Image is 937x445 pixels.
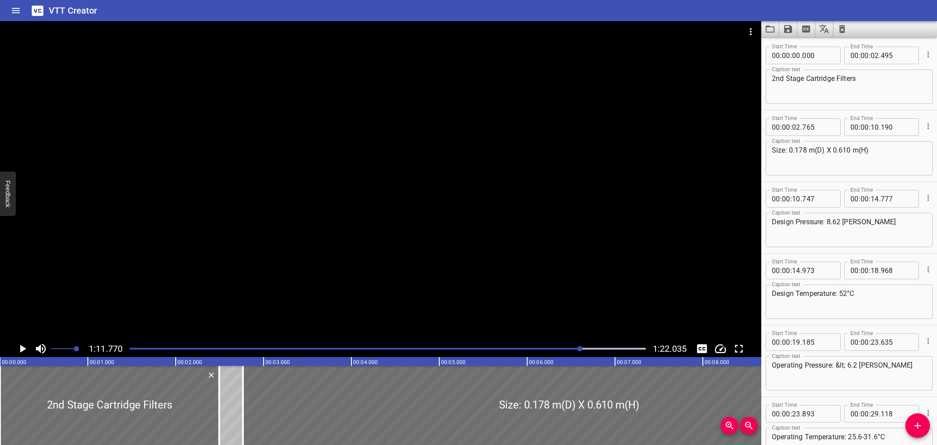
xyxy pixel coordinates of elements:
button: Clear captions [833,21,851,37]
button: Toggle mute [33,340,49,357]
input: 02 [871,47,879,64]
span: : [790,405,792,423]
span: : [780,333,782,351]
input: 23 [792,405,800,423]
input: 00 [772,190,780,208]
svg: Translate captions [819,24,829,34]
button: Cue Options [923,407,934,419]
input: 893 [802,405,834,423]
span: Set video volume [74,346,79,351]
input: 00 [850,47,859,64]
input: 23 [871,333,879,351]
text: 00:06.000 [529,359,554,365]
span: : [869,47,871,64]
span: Video Duration [653,343,687,354]
span: . [879,333,881,351]
button: Change Playback Speed [712,340,729,357]
input: 00 [850,118,859,136]
input: 00 [792,47,800,64]
input: 000 [802,47,834,64]
input: 765 [802,118,834,136]
textarea: Design Pressure: 8.62 [PERSON_NAME] [772,218,926,243]
input: 00 [782,333,790,351]
span: . [879,118,881,136]
input: 00 [782,190,790,208]
span: : [780,262,782,279]
span: : [790,333,792,351]
textarea: Design Temperature: 52°C [772,289,926,314]
textarea: Size: 0.178 m(D) X 0.610 m(H) [772,146,926,171]
input: 14 [792,262,800,279]
text: 00:02.000 [177,359,202,365]
input: 00 [861,118,869,136]
text: 00:05.000 [441,359,466,365]
input: 00 [850,405,859,423]
span: : [869,262,871,279]
input: 10 [871,118,879,136]
input: 00 [772,47,780,64]
div: Delete Cue [206,369,216,381]
input: 00 [772,262,780,279]
span: : [780,190,782,208]
button: Cue Options [923,192,934,204]
div: Cue Options [923,401,933,424]
button: Zoom Out [740,417,758,434]
button: Delete [206,369,217,381]
svg: Save captions to file [783,24,793,34]
button: Toggle captions [694,340,710,357]
text: 00:03.000 [265,359,290,365]
span: Current Time [89,343,123,354]
input: 00 [861,190,869,208]
input: 495 [881,47,913,64]
span: : [790,190,792,208]
svg: Extract captions from video [801,24,811,34]
span: : [869,190,871,208]
svg: Clear captions [837,24,847,34]
button: Toggle fullscreen [731,340,747,357]
input: 18 [871,262,879,279]
input: 14 [871,190,879,208]
button: Video Options [740,21,761,42]
input: 29 [871,405,879,423]
span: . [879,405,881,423]
span: . [800,47,802,64]
span: . [879,262,881,279]
input: 00 [850,262,859,279]
input: 10 [792,190,800,208]
input: 973 [802,262,834,279]
input: 00 [861,47,869,64]
button: Cue Options [923,264,934,275]
button: Play/Pause [14,340,31,357]
button: Zoom In [721,417,738,434]
input: 00 [850,333,859,351]
span: : [859,47,861,64]
div: Cue Options [923,186,933,209]
span: : [790,47,792,64]
text: 00:00.000 [2,359,26,365]
input: 00 [772,405,780,423]
input: 777 [881,190,913,208]
div: Play progress [130,348,646,350]
span: : [780,405,782,423]
text: 00:04.000 [353,359,378,365]
input: 00 [861,262,869,279]
input: 00 [782,262,790,279]
input: 747 [802,190,834,208]
span: : [869,405,871,423]
input: 00 [782,47,790,64]
input: 00 [850,190,859,208]
button: Cue Options [923,336,934,347]
h6: VTT Creator [49,4,98,18]
text: 00:01.000 [90,359,114,365]
div: Cue Options [923,115,933,138]
input: 00 [782,405,790,423]
text: 00:07.000 [617,359,641,365]
span: . [800,118,802,136]
span: . [800,190,802,208]
span: : [859,333,861,351]
span: : [780,47,782,64]
input: 635 [881,333,913,351]
input: 185 [802,333,834,351]
span: . [879,47,881,64]
span: : [859,118,861,136]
